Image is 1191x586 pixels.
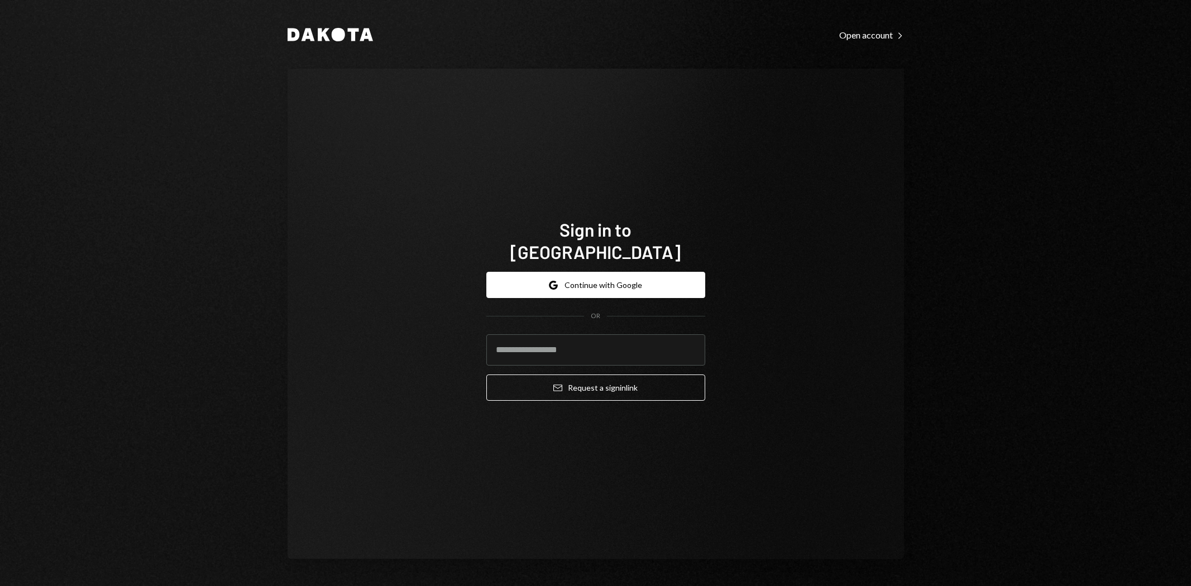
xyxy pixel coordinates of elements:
button: Continue with Google [486,272,705,298]
a: Open account [839,28,904,41]
button: Request a signinlink [486,374,705,401]
h1: Sign in to [GEOGRAPHIC_DATA] [486,218,705,263]
div: Open account [839,30,904,41]
div: OR [591,311,600,321]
